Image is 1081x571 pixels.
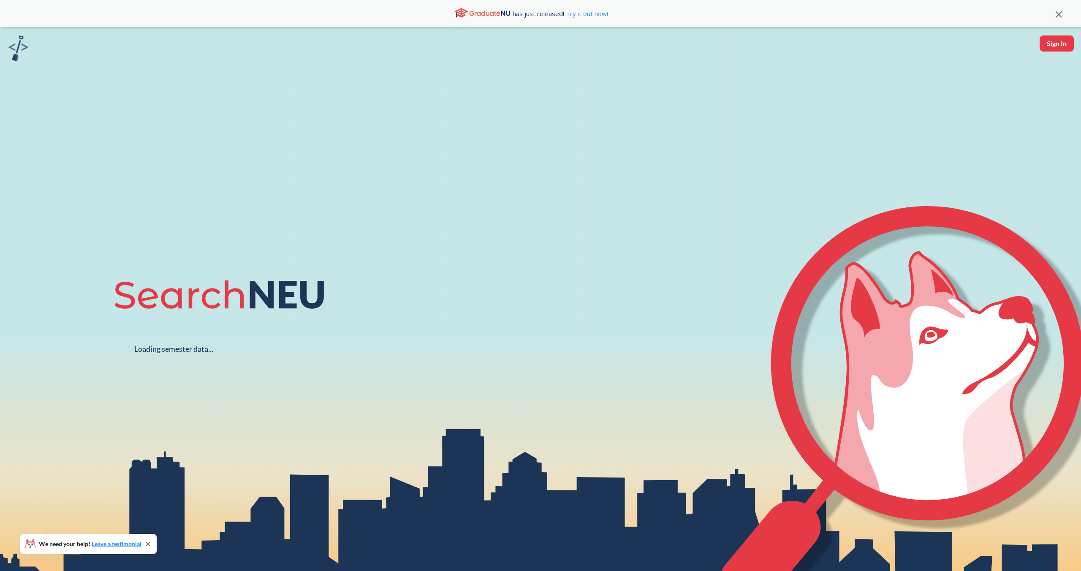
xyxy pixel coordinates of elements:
span: has just released! [513,9,608,18]
a: Try it out now! [564,9,608,18]
img: sandbox logo [8,35,28,61]
a: sandbox logo [8,35,28,64]
a: Leave a testimonial [92,540,141,547]
span: We need your help! [39,541,141,547]
div: Loading semester data... [134,344,213,354]
button: Sign In [1040,35,1074,52]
